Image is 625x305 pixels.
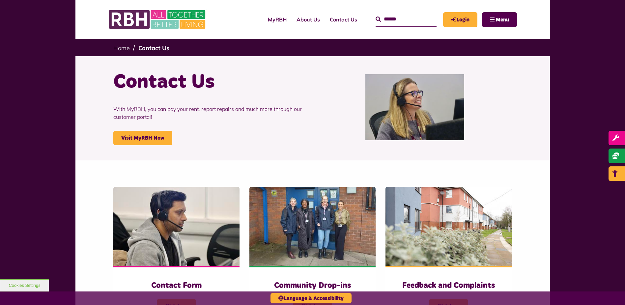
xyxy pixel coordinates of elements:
[113,187,240,266] img: Contact Centre February 2024 (4)
[263,11,292,28] a: MyRBH
[113,95,308,131] p: With MyRBH, you can pay your rent, report repairs and much more through our customer portal!
[443,12,477,27] a: MyRBH
[270,293,352,303] button: Language & Accessibility
[482,12,517,27] button: Navigation
[496,17,509,22] span: Menu
[325,11,362,28] a: Contact Us
[113,131,172,145] a: Visit MyRBH Now
[127,281,226,291] h3: Contact Form
[292,11,325,28] a: About Us
[263,281,362,291] h3: Community Drop-ins
[399,281,498,291] h3: Feedback and Complaints
[138,44,169,52] a: Contact Us
[365,74,464,140] img: Contact Centre February 2024 (1)
[595,275,625,305] iframe: Netcall Web Assistant for live chat
[113,69,308,95] h1: Contact Us
[385,187,512,266] img: SAZMEDIA RBH 22FEB24 97
[113,44,130,52] a: Home
[249,187,376,266] img: Heywood Drop In 2024
[108,7,207,32] img: RBH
